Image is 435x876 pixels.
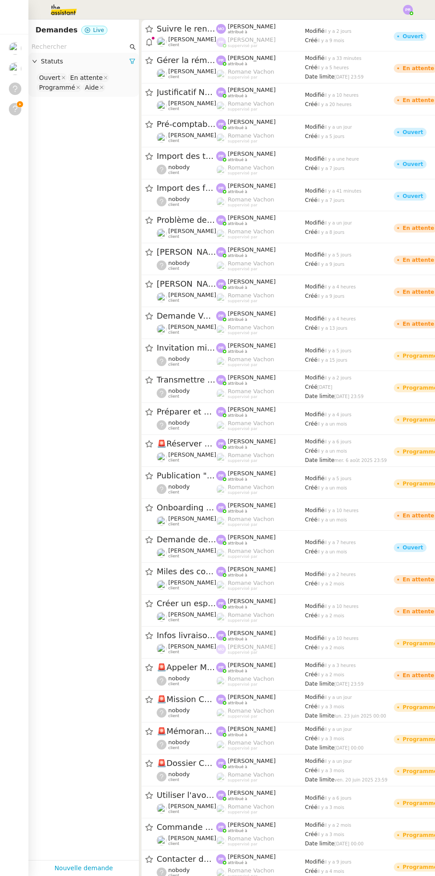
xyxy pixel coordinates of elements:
span: Date limite [305,74,334,80]
span: [PERSON_NAME] - [DATE] [157,248,216,256]
span: attribué à [228,62,247,67]
img: users%2FfjlNmCTkLiVoA3HQjY3GA5JXGxb2%2Favatar%2Fstarofservice_97480retdsc0392.png [157,324,166,334]
app-user-label: attribué à [216,150,305,162]
span: nobody [168,260,190,266]
span: Modifié [305,55,324,61]
span: attribué à [228,445,247,450]
span: client [168,490,179,495]
div: Ouvert [403,193,423,199]
span: Créé [305,325,317,331]
img: svg [216,55,226,65]
app-user-label: attribué à [216,214,305,226]
app-user-label: attribué à [216,310,305,322]
span: attribué à [228,221,247,226]
span: [PERSON_NAME] [168,100,216,107]
span: Romane Vachon [228,484,274,490]
nz-select-item: Ouvert [37,73,67,82]
span: Modifié [305,92,324,98]
span: Créé [305,261,317,267]
span: Créé [305,197,317,203]
img: users%2FyQfMwtYgTqhRP2YHWHmG2s2LYaD3%2Favatar%2Fprofile-pic.png [216,165,226,175]
app-user-label: attribué à [216,87,305,98]
span: client [168,202,179,207]
span: Créé [305,293,317,299]
app-user-label: suppervisé par [216,516,305,527]
span: client [168,138,179,143]
span: Suivre le renouvellement produit Trimble [157,25,216,33]
span: client [168,426,179,431]
span: [PERSON_NAME] [228,87,276,93]
app-user-label: suppervisé par [216,356,305,367]
span: attribué à [228,381,247,386]
img: users%2FfjlNmCTkLiVoA3HQjY3GA5JXGxb2%2Favatar%2Fstarofservice_97480retdsc0392.png [157,292,166,302]
img: users%2FfjlNmCTkLiVoA3HQjY3GA5JXGxb2%2Favatar%2Fstarofservice_97480retdsc0392.png [157,516,166,526]
app-user-label: attribué à [216,278,305,290]
span: [DATE] 23:59 [334,75,364,79]
span: Romane Vachon [228,260,274,267]
span: Pré-comptabilité - septembre 2025 [157,120,216,128]
app-user-detailed-label: client [157,387,216,399]
span: Demande VALOXY pour Pennylane - Montants importants sans justificatifs [157,312,216,320]
span: il y a 9 jours [317,294,344,299]
span: client [168,458,179,463]
app-user-label: attribué à [216,374,305,386]
div: Aide [85,83,99,91]
span: attribué à [228,413,247,418]
span: Modifié [305,124,324,130]
span: il y a 2 jours [324,29,352,34]
span: client [168,330,179,335]
span: il y a 9 mois [317,38,344,43]
img: svg [216,183,226,193]
img: svg [216,279,226,289]
nz-select-item: En attente [68,73,109,82]
span: nobody [168,164,190,170]
app-user-detailed-label: client [157,36,216,47]
span: suppervisé par [228,458,257,463]
span: Romane Vachon [228,292,274,299]
img: svg [216,407,226,417]
span: Créé [305,101,317,107]
span: client [168,43,179,47]
app-user-detailed-label: client [157,451,216,463]
span: il y a 5 jours [324,253,352,257]
app-user-detailed-label: client [157,164,216,175]
img: users%2FyQfMwtYgTqhRP2YHWHmG2s2LYaD3%2Favatar%2Fprofile-pic.png [216,133,226,143]
span: Romane Vachon [228,324,274,331]
img: svg [216,343,226,353]
span: il y a 9 jours [317,262,344,267]
span: il y a un jour [324,221,352,225]
app-user-detailed-label: client [157,260,216,271]
span: Modifié [305,188,324,194]
app-user-label: suppervisé par [216,100,305,112]
span: Romane Vachon [228,388,274,395]
span: attribué à [228,509,247,514]
span: [PERSON_NAME] [168,228,216,234]
span: Romane Vachon [228,228,274,235]
span: attribué à [228,158,247,162]
span: suppervisé par [228,267,257,272]
span: Modifié [305,252,324,258]
span: attribué à [228,317,247,322]
span: il y a 41 minutes [324,189,362,193]
app-user-label: attribué à [216,23,305,35]
app-user-label: attribué à [216,438,305,450]
span: Créé [305,421,317,427]
span: suppervisé par [228,203,257,208]
span: [PERSON_NAME] [228,438,276,445]
img: users%2FyQfMwtYgTqhRP2YHWHmG2s2LYaD3%2Favatar%2Fprofile-pic.png [216,69,226,79]
span: [PERSON_NAME] [228,182,276,189]
span: suppervisé par [228,139,257,144]
span: Modifié [305,438,324,445]
span: suppervisé par [228,490,257,495]
span: suppervisé par [228,395,257,399]
span: il y a 10 heures [324,93,359,98]
img: svg [216,24,226,34]
span: 🚨 [157,439,166,448]
span: Créé [305,357,317,363]
span: Romane Vachon [228,452,274,458]
div: En attente [403,513,434,518]
span: Import des factures et justificatifs - [DATE] [157,184,216,192]
span: client [168,298,179,303]
div: En attente [403,321,434,327]
span: suppervisé par [228,331,257,335]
